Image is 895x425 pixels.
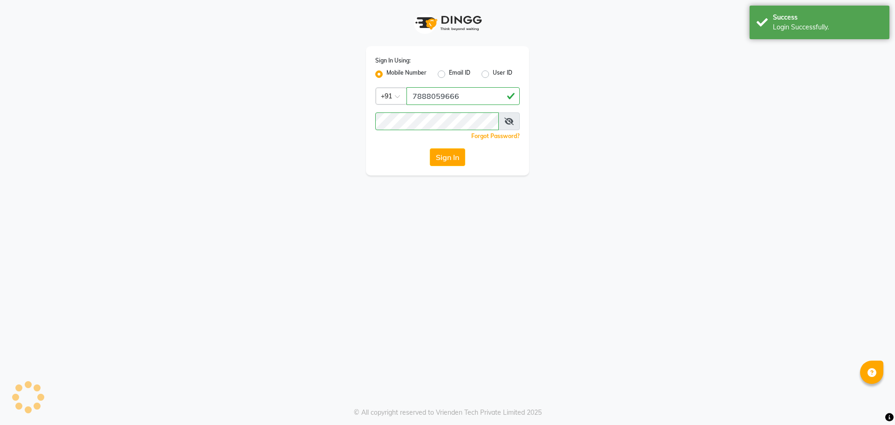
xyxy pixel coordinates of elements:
label: User ID [493,69,512,80]
div: Login Successfully. [773,22,882,32]
input: Username [375,112,499,130]
label: Mobile Number [386,69,427,80]
a: Forgot Password? [471,132,520,139]
label: Sign In Using: [375,56,411,65]
button: Sign In [430,148,465,166]
div: Success [773,13,882,22]
input: Username [406,87,520,105]
label: Email ID [449,69,470,80]
img: logo1.svg [410,9,485,37]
